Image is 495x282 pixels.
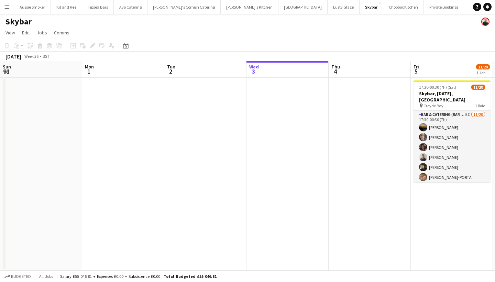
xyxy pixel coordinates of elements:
[5,53,21,60] div: [DATE]
[3,64,11,70] span: Sun
[249,64,259,70] span: Wed
[60,274,217,279] div: Salary £55 046.81 + Expenses £0.00 + Subsistence £0.00 =
[248,67,259,75] span: 3
[85,64,94,70] span: Mon
[3,28,18,37] a: View
[424,0,464,14] button: Private Bookings
[5,30,15,36] span: View
[328,0,360,14] button: Lusty Glaze
[166,67,175,75] span: 2
[331,64,340,70] span: Thu
[37,30,47,36] span: Jobs
[471,85,485,90] span: 11/20
[34,28,50,37] a: Jobs
[51,28,72,37] a: Comms
[167,64,175,70] span: Tue
[330,67,340,75] span: 4
[419,85,456,90] span: 17:30-00:30 (7h) (Sat)
[147,0,221,14] button: [PERSON_NAME]'s Cornish Catering
[14,0,51,14] button: Aussie Smoker
[82,0,114,14] button: Tipsea Bars
[412,67,419,75] span: 5
[278,0,328,14] button: [GEOGRAPHIC_DATA]
[114,0,147,14] button: Avo Catering
[414,90,491,103] h3: Skybar, [DATE], [GEOGRAPHIC_DATA]
[476,70,489,75] div: 1 Job
[84,67,94,75] span: 1
[51,0,82,14] button: Kit and Kee
[164,274,217,279] span: Total Budgeted £55 046.81
[43,54,49,59] div: BST
[3,273,32,280] button: Budgeted
[19,28,33,37] a: Edit
[383,0,424,14] button: Chopbox Kitchen
[414,64,419,70] span: Fri
[360,0,383,14] button: Skybar
[423,103,443,108] span: Croyde Bay
[414,80,491,182] app-job-card: 17:30-00:30 (7h) (Sat)11/20Skybar, [DATE], [GEOGRAPHIC_DATA] Croyde Bay1 RoleBar & Catering (Bar ...
[22,30,30,36] span: Edit
[221,0,278,14] button: [PERSON_NAME]'s Kitchen
[481,18,489,26] app-user-avatar: Rachael Spring
[54,30,69,36] span: Comms
[476,64,490,69] span: 11/20
[475,103,485,108] span: 1 Role
[2,67,11,75] span: 31
[11,274,31,279] span: Budgeted
[23,54,40,59] span: Week 36
[5,17,32,27] h1: Skybar
[38,274,54,279] span: All jobs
